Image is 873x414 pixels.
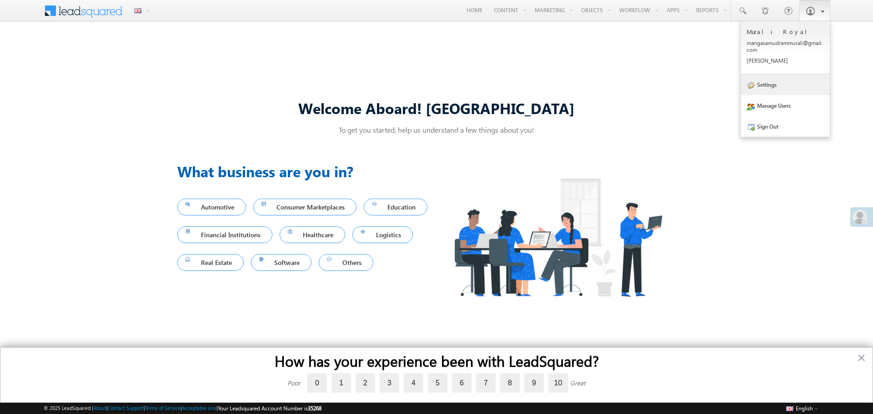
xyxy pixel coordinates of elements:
span: Financial Institutions [186,229,264,241]
span: © 2025 LeadSquared | | | | | [44,404,321,413]
p: To get you started, help us understand a few things about you! [177,125,696,135]
p: [PERSON_NAME] [747,57,824,64]
button: Close [857,350,866,365]
label: 4 [404,373,423,393]
label: 8 [500,373,520,393]
a: Manage Users [741,95,830,116]
label: 1 [331,373,351,393]
span: Real Estate [186,256,236,269]
a: Terms of Service [145,405,181,411]
p: Murali Royal [747,28,824,35]
label: 7 [476,373,496,393]
label: 6 [452,373,472,393]
div: Great [570,379,586,387]
span: 35268 [308,405,321,412]
a: About [93,405,106,411]
span: Automotive [186,201,238,213]
label: 3 [380,373,399,393]
span: Healthcare [288,229,337,241]
span: Education [372,201,419,213]
a: Settings [741,74,830,95]
span: Others [327,256,365,269]
label: 9 [524,373,544,393]
label: 0 [307,373,327,393]
label: 5 [428,373,447,393]
a: Contact Support [108,405,144,411]
span: Consumer Marketplaces [261,201,349,213]
a: Acceptable Use [182,405,216,411]
span: English [796,405,813,412]
span: Software [259,256,304,269]
div: Poor [287,379,301,387]
img: Industry.png [436,160,679,314]
a: Sign Out [741,116,830,137]
h2: How has your experience been with LeadSquared? [19,352,854,369]
h3: What business are you in? [177,160,436,182]
p: manga samud rammu rali@ gmail .com [747,40,824,53]
label: 2 [356,373,375,393]
label: 10 [548,373,568,393]
span: Your Leadsquared Account Number is [218,405,321,412]
span: Logistics [361,229,405,241]
div: Welcome Aboard! [GEOGRAPHIC_DATA] [177,98,696,118]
